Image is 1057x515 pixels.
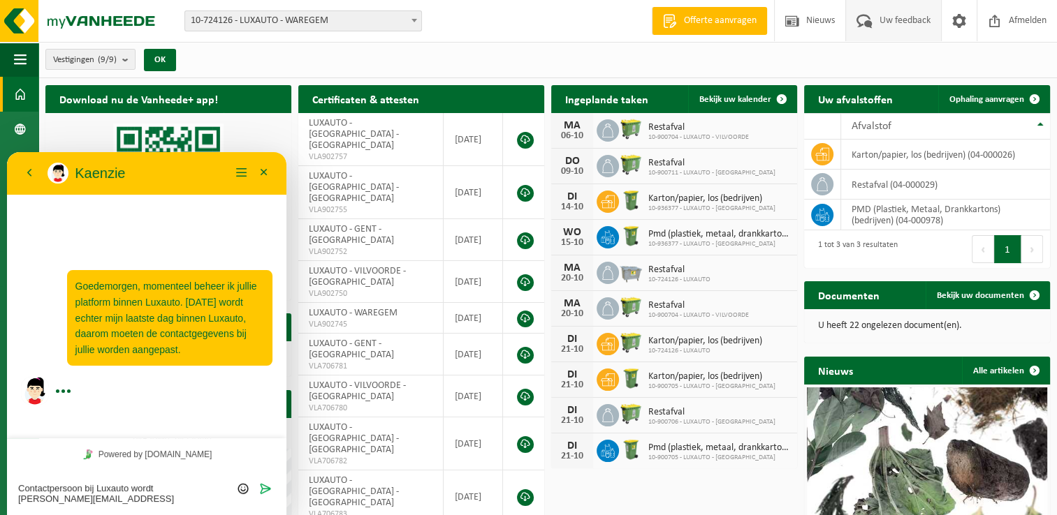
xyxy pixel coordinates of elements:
[98,55,117,64] count: (9/9)
[648,169,775,177] span: 10-900711 - LUXAUTO - [GEOGRAPHIC_DATA]
[226,329,246,343] div: Group of buttons
[648,264,710,276] span: Restafval
[558,416,586,426] div: 21-10
[558,345,586,354] div: 21-10
[309,266,406,288] span: LUXAUTO - VILVOORDE - [GEOGRAPHIC_DATA]
[648,133,749,142] span: 10-900704 - LUXAUTO - VILVOORDE
[619,188,643,212] img: WB-0240-HPE-GN-50
[938,85,1049,113] a: Ophaling aanvragen
[444,261,503,303] td: [DATE]
[309,171,399,204] span: LUXAUTO - [GEOGRAPHIC_DATA] - [GEOGRAPHIC_DATA]
[972,235,994,263] button: Previous
[14,225,42,253] img: Profielafbeelding agent
[71,293,210,311] a: Powered by [DOMAIN_NAME]
[45,49,136,70] button: Vestigingen(9/9)
[558,309,586,319] div: 20-10
[444,113,503,166] td: [DATE]
[648,418,775,426] span: 10-900706 - LUXAUTO - [GEOGRAPHIC_DATA]
[648,122,749,133] span: Restafval
[804,281,894,308] h2: Documenten
[994,235,1021,263] button: 1
[804,85,907,112] h2: Uw afvalstoffen
[144,49,176,71] button: OK
[558,440,586,451] div: DI
[937,291,1024,300] span: Bekijk uw documenten
[558,227,586,238] div: WO
[852,121,891,132] span: Afvalstof
[558,167,586,177] div: 09-10
[309,475,399,508] span: LUXAUTO - [GEOGRAPHIC_DATA] - [GEOGRAPHIC_DATA]
[558,298,586,309] div: MA
[444,303,503,334] td: [DATE]
[949,95,1024,104] span: Ophaling aanvragen
[7,152,286,515] iframe: chat widget
[309,422,399,455] span: LUXAUTO - [GEOGRAPHIC_DATA] - [GEOGRAPHIC_DATA]
[619,331,643,354] img: WB-0660-HPE-GN-50
[558,405,586,416] div: DI
[558,191,586,202] div: DI
[558,202,586,212] div: 14-10
[185,11,421,31] span: 10-724126 - LUXAUTO - WAREGEM
[76,297,86,307] img: Tawky_16x16.svg
[619,366,643,390] img: WB-0240-HPE-GN-50
[558,156,586,167] div: DO
[926,281,1049,309] a: Bekijk uw documenten
[309,319,432,330] span: VLA902745
[309,118,399,151] span: LUXAUTO - [GEOGRAPHIC_DATA] - [GEOGRAPHIC_DATA]
[619,224,643,248] img: WB-0240-HPE-GN-50
[688,85,796,113] a: Bekijk uw kalender
[648,204,775,213] span: 10-936377 - LUXAUTO - [GEOGRAPHIC_DATA]
[648,193,775,204] span: Karton/papier, los (bedrijven)
[226,329,246,343] button: Emoji invoeren
[818,321,1036,331] p: U heeft 22 ongelezen document(en).
[648,240,790,248] span: 10-936377 - LUXAUTO - [GEOGRAPHIC_DATA]
[248,329,268,343] button: Verzenden
[558,274,586,283] div: 20-10
[558,369,586,380] div: DI
[558,334,586,345] div: DI
[309,380,406,402] span: LUXAUTO - VILVOORDE - [GEOGRAPHIC_DATA]
[298,85,433,112] h2: Certificaten & attesten
[648,311,749,320] span: 10-900704 - LUXAUTO - VILVOORDE
[444,219,503,261] td: [DATE]
[309,246,432,257] span: VLA902752
[1021,235,1043,263] button: Next
[619,260,643,283] img: WB-2500-GAL-GY-01
[652,7,767,35] a: Offerte aanvragen
[648,371,775,382] span: Karton/papier, los (bedrijven)
[309,204,432,216] span: VLA902755
[648,158,775,169] span: Restafval
[444,166,503,219] td: [DATE]
[558,131,586,141] div: 06-10
[45,113,291,297] img: Download de VHEPlus App
[841,170,1050,200] td: restafval (04-000029)
[184,10,422,31] span: 10-724126 - LUXAUTO - WAREGEM
[309,288,432,299] span: VLA902750
[841,140,1050,170] td: karton/papier, los (bedrijven) (04-000026)
[309,308,398,318] span: LUXAUTO - WAREGEM
[648,276,710,284] span: 10-724126 - LUXAUTO
[648,347,762,355] span: 10-724126 - LUXAUTO
[648,336,762,347] span: Karton/papier, los (bedrijven)
[558,451,586,461] div: 21-10
[309,338,394,360] span: LUXAUTO - GENT - [GEOGRAPHIC_DATA]
[309,456,432,467] span: VLA706782
[309,151,432,163] span: VLA902757
[558,120,586,131] div: MA
[648,407,775,418] span: Restafval
[558,238,586,248] div: 15-10
[648,300,749,311] span: Restafval
[558,380,586,390] div: 21-10
[699,95,771,104] span: Bekijk uw kalender
[648,382,775,391] span: 10-900705 - LUXAUTO - [GEOGRAPHIC_DATA]
[962,357,1049,385] a: Alle artikelen
[619,402,643,426] img: WB-0660-HPE-GN-50
[648,454,790,462] span: 10-900705 - LUXAUTO - [GEOGRAPHIC_DATA]
[804,357,867,384] h2: Nieuws
[619,295,643,319] img: WB-0660-HPE-GN-50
